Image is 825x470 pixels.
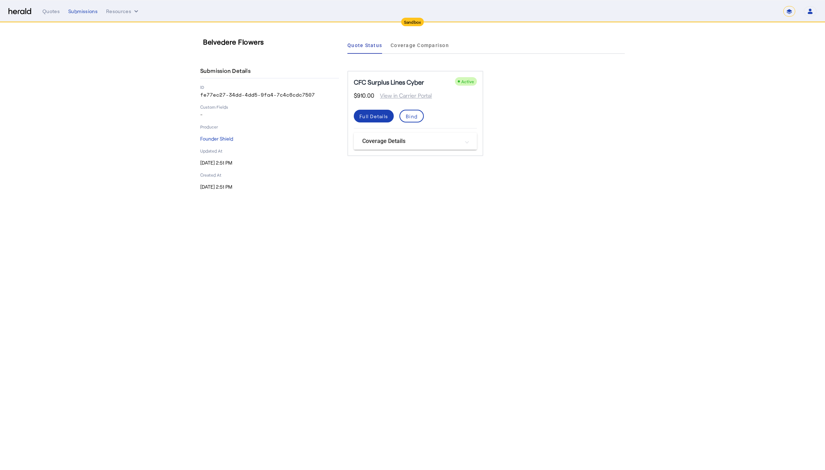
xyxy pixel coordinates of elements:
[200,148,339,154] p: Updated At
[354,110,394,122] button: Full Details
[401,18,424,26] div: Sandbox
[347,37,382,54] a: Quote Status
[200,124,339,130] p: Producer
[42,8,60,15] div: Quotes
[374,91,432,100] span: View in Carrier Portal
[362,137,460,145] mat-panel-title: Coverage Details
[200,135,339,142] p: Founder Shield
[461,79,474,84] span: Active
[354,77,424,87] h5: CFC Surplus Lines Cyber
[203,37,342,47] h3: Belvedere Flowers
[347,43,382,48] span: Quote Status
[200,111,339,118] p: -
[200,172,339,178] p: Created At
[8,8,31,15] img: Herald Logo
[200,67,253,75] h4: Submission Details
[200,159,339,166] p: [DATE] 2:51 PM
[106,8,140,15] button: Resources dropdown menu
[399,110,424,122] button: Bind
[354,133,477,150] mat-expansion-panel-header: Coverage Details
[68,8,98,15] div: Submissions
[359,113,388,120] div: Full Details
[200,104,339,110] p: Custom Fields
[406,113,417,120] div: Bind
[200,84,339,90] p: ID
[200,183,339,190] p: [DATE] 2:51 PM
[200,91,339,98] p: fe77ec27-34dd-4dd5-9fa4-7c4c6cdc7507
[391,43,449,48] span: Coverage Comparison
[391,37,449,54] a: Coverage Comparison
[354,91,374,100] span: $910.00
